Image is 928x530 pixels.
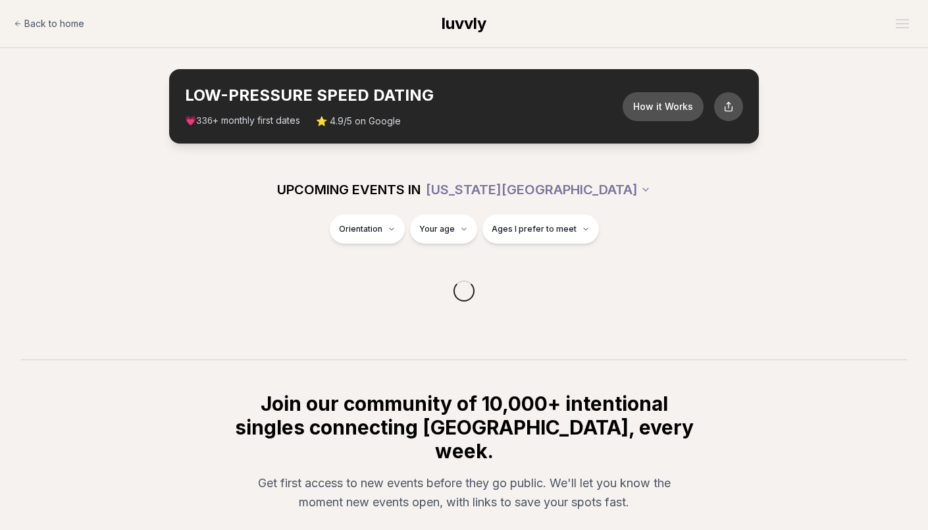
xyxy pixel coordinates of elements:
button: How it Works [623,92,704,121]
a: luvvly [442,13,486,34]
span: Your age [419,224,455,234]
span: luvvly [442,14,486,33]
h2: Join our community of 10,000+ intentional singles connecting [GEOGRAPHIC_DATA], every week. [232,392,696,463]
span: UPCOMING EVENTS IN [277,180,421,199]
span: 💗 + monthly first dates [185,114,300,128]
h2: LOW-PRESSURE SPEED DATING [185,85,623,106]
span: Ages I prefer to meet [492,224,577,234]
p: Get first access to new events before they go public. We'll let you know the moment new events op... [243,473,685,512]
span: 336 [196,116,213,126]
button: Your age [410,215,477,244]
span: Back to home [24,17,84,30]
span: ⭐ 4.9/5 on Google [316,115,401,128]
button: Ages I prefer to meet [482,215,599,244]
button: Open menu [890,14,914,34]
a: Back to home [14,11,84,37]
button: [US_STATE][GEOGRAPHIC_DATA] [426,175,651,204]
span: Orientation [339,224,382,234]
button: Orientation [330,215,405,244]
